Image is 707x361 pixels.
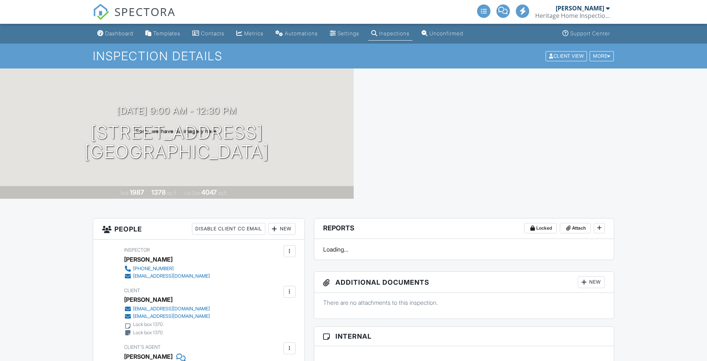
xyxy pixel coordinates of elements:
div: 1378 [151,188,166,196]
span: Lot Size [184,190,200,196]
div: Client View [546,51,587,61]
div: [EMAIL_ADDRESS][DOMAIN_NAME] [133,273,210,279]
span: SPECTORA [114,4,176,19]
img: The Best Home Inspection Software - Spectora [93,4,109,20]
a: [EMAIL_ADDRESS][DOMAIN_NAME] [124,305,210,313]
a: Automations (Basic) [272,27,321,41]
div: Support Center [570,30,610,36]
span: Inspector [124,247,150,253]
a: Metrics [233,27,266,41]
a: Client View [545,53,589,58]
a: Dashboard [94,27,136,41]
div: Metrics [244,30,263,36]
div: [EMAIL_ADDRESS][DOMAIN_NAME] [133,313,210,319]
h3: Additional Documents [314,272,614,293]
div: Inspections [379,30,410,36]
div: Lock box 1370 [133,322,163,328]
div: New [268,223,296,235]
div: Unconfirmed [429,30,463,36]
span: Client's Agent [124,344,161,350]
p: There are no attachments to this inspection. [323,298,605,307]
a: Inspections [368,27,413,41]
a: Templates [142,27,183,41]
span: Client [124,288,140,293]
a: Contacts [189,27,227,41]
a: Settings [327,27,362,41]
div: 4047 [201,188,217,196]
div: Disable Client CC Email [192,223,265,235]
div: [PERSON_NAME] [124,294,173,305]
div: Automations [285,30,318,36]
div: More [590,51,614,61]
h3: [DATE] 9:00 am - 12:30 pm [117,106,237,116]
h1: [STREET_ADDRESS] [GEOGRAPHIC_DATA] [84,123,269,162]
span: Built [120,190,129,196]
div: New [578,276,605,288]
h3: Internal [314,327,614,346]
span: sq.ft. [218,190,227,196]
div: [PERSON_NAME] [556,4,604,12]
h3: People [93,218,304,240]
a: [EMAIL_ADDRESS][DOMAIN_NAME] [124,272,210,280]
div: Heritage Home Inspections, LLC [535,12,610,19]
div: Lock box 1370 [133,330,163,336]
h1: Inspection Details [93,49,615,63]
div: Dashboard [105,30,133,36]
div: [EMAIL_ADDRESS][DOMAIN_NAME] [133,306,210,312]
div: 1987 [130,188,144,196]
div: Contacts [201,30,224,36]
div: [PHONE_NUMBER] [133,266,174,272]
a: SPECTORA [93,10,176,26]
span: sq. ft. [167,190,177,196]
a: Support Center [559,27,613,41]
div: Settings [338,30,359,36]
a: Unconfirmed [419,27,466,41]
div: Templates [153,30,180,36]
div: [PERSON_NAME] [124,254,173,265]
a: [PHONE_NUMBER] [124,265,210,272]
a: [EMAIL_ADDRESS][DOMAIN_NAME] [124,313,210,320]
